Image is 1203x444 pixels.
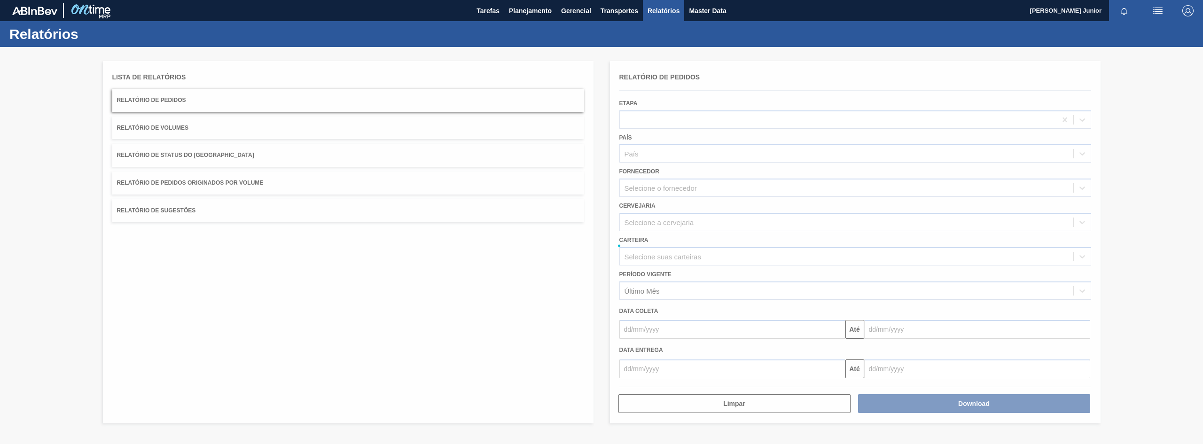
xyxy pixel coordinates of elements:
[1109,4,1139,17] button: Notificações
[648,5,680,16] span: Relatórios
[561,5,591,16] span: Gerencial
[601,5,638,16] span: Transportes
[509,5,552,16] span: Planejamento
[1152,5,1164,16] img: userActions
[477,5,500,16] span: Tarefas
[689,5,726,16] span: Master Data
[9,29,176,39] h1: Relatórios
[12,7,57,15] img: TNhmsLtSVTkK8tSr43FrP2fwEKptu5GPRR3wAAAABJRU5ErkJggg==
[1182,5,1194,16] img: Logout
